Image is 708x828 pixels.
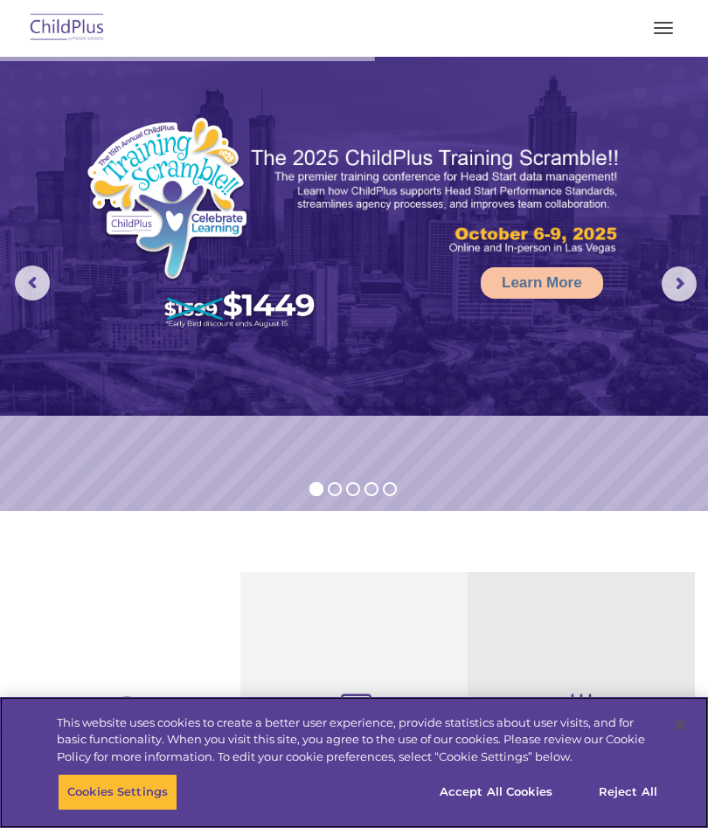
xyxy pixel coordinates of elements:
div: This website uses cookies to create a better user experience, provide statistics about user visit... [57,714,659,766]
a: Learn More [481,267,603,299]
button: Reject All [573,774,683,811]
button: Cookies Settings [58,774,177,811]
button: Accept All Cookies [430,774,562,811]
button: Close [661,706,699,744]
img: ChildPlus by Procare Solutions [26,8,108,49]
